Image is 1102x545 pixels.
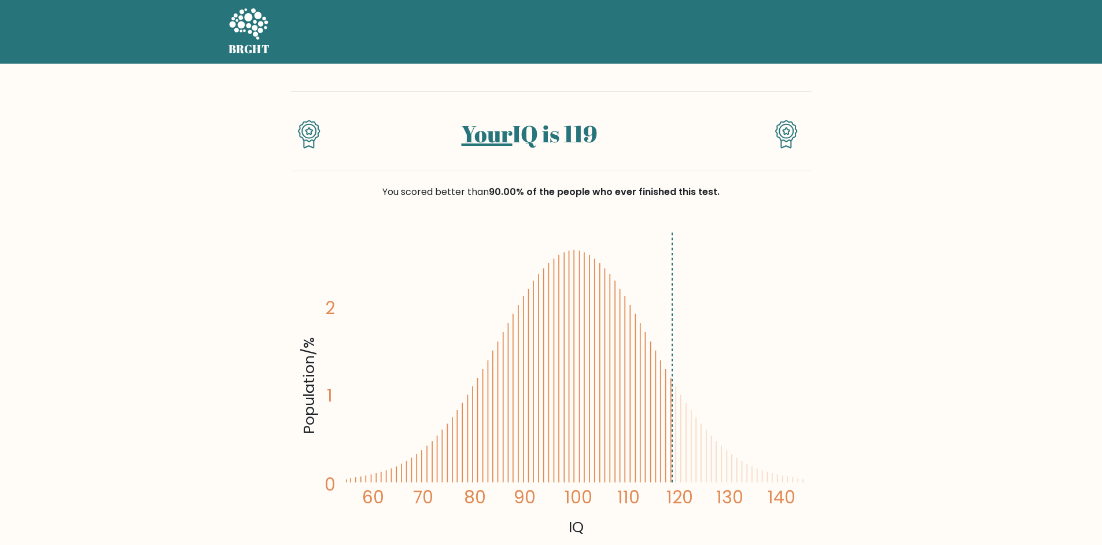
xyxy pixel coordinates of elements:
[413,485,433,509] tspan: 70
[325,296,335,320] tspan: 2
[462,118,513,149] a: Your
[565,485,592,509] tspan: 100
[514,485,536,509] tspan: 90
[716,485,743,509] tspan: 130
[291,185,812,199] div: You scored better than
[569,517,584,537] tspan: IQ
[666,485,693,509] tspan: 120
[228,42,270,56] h5: BRGHT
[768,485,795,509] tspan: 140
[327,384,333,408] tspan: 1
[325,473,336,497] tspan: 0
[228,5,270,59] a: BRGHT
[617,485,640,509] tspan: 110
[463,485,485,509] tspan: 80
[341,120,717,148] h1: IQ is 119
[298,338,319,434] tspan: Population/%
[362,485,384,509] tspan: 60
[489,185,720,198] span: 90.00% of the people who ever finished this test.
